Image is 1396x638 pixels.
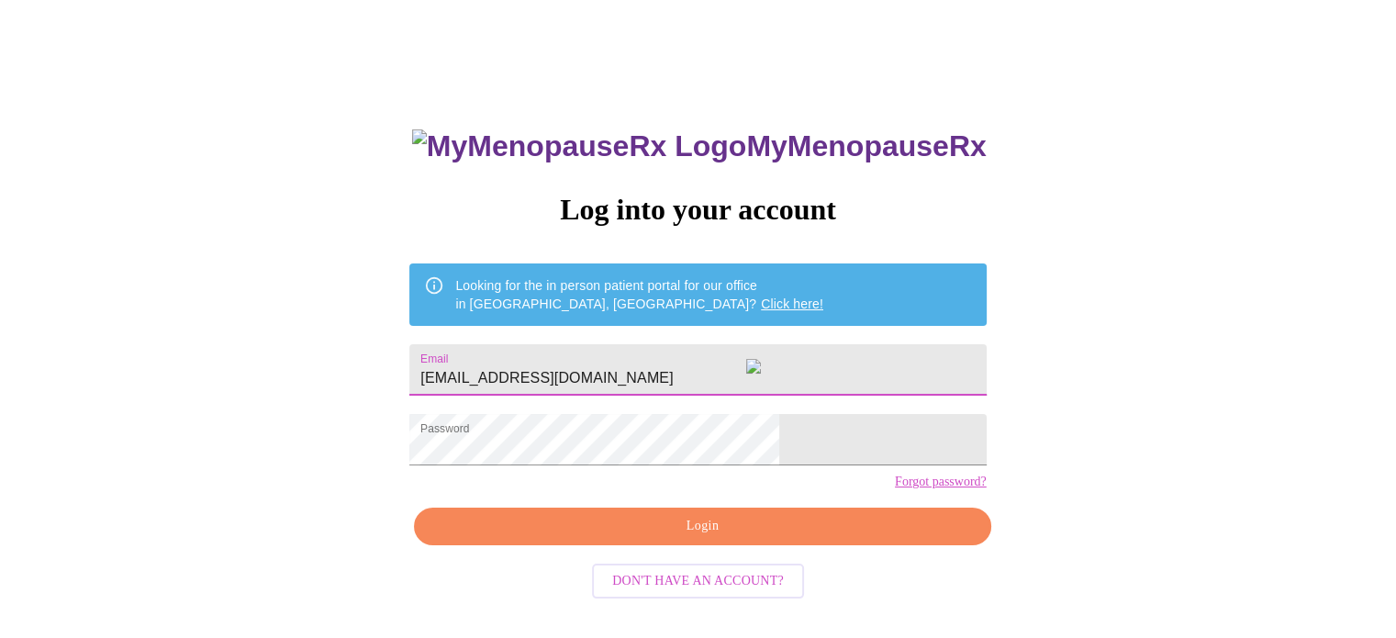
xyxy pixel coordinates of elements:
[412,129,746,163] img: MyMenopauseRx Logo
[409,193,986,227] h3: Log into your account
[895,475,987,489] a: Forgot password?
[455,269,823,320] div: Looking for the in person patient portal for our office in [GEOGRAPHIC_DATA], [GEOGRAPHIC_DATA]?
[414,508,990,545] button: Login
[612,570,784,593] span: Don't have an account?
[592,564,804,599] button: Don't have an account?
[746,359,761,381] img: productIconColored.f2433d9a.svg
[412,129,987,163] h3: MyMenopauseRx
[587,571,809,587] a: Don't have an account?
[761,297,823,311] a: Click here!
[435,515,969,538] span: Login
